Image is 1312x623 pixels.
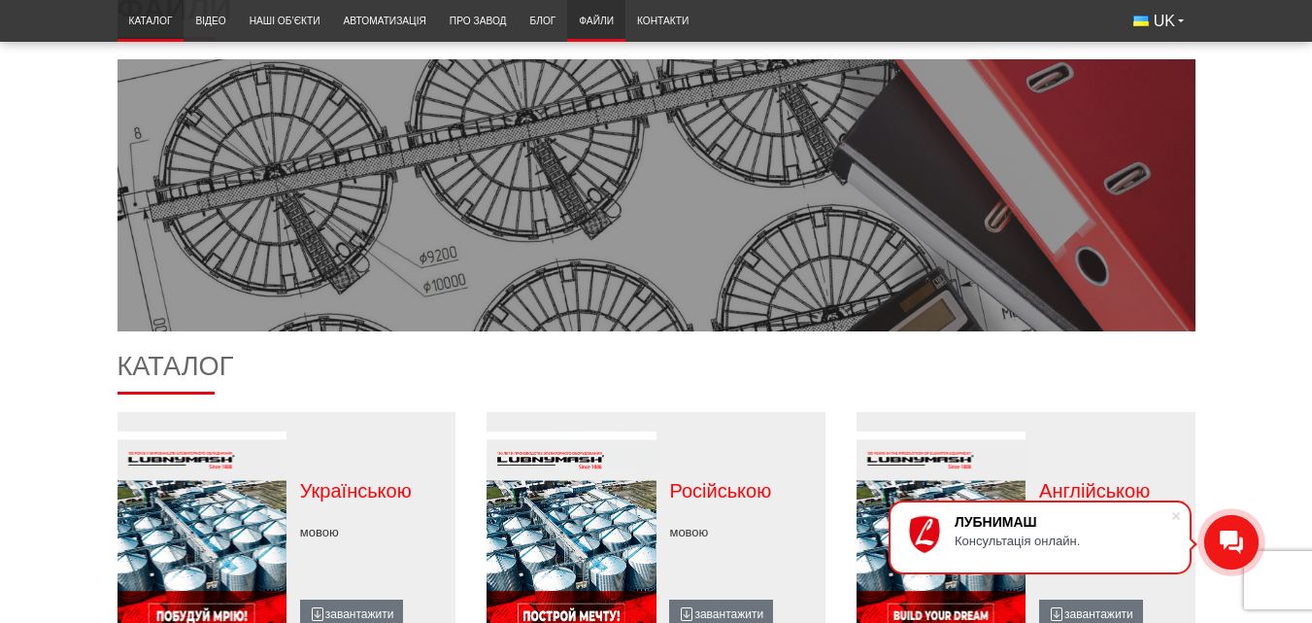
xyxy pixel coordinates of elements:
button: UK [1122,5,1195,38]
a: Каталог [118,5,185,37]
h2: Каталог [118,351,1195,395]
p: мовою [300,524,442,541]
a: Автоматизація [332,5,438,37]
p: Українською [300,477,442,504]
div: ЛУБНИМАШ [955,514,1170,530]
p: Російською [669,477,811,504]
p: мовою [669,524,811,541]
a: Блог [519,5,568,37]
a: Про завод [438,5,519,37]
img: Українська [1133,16,1149,26]
a: Файли [567,5,625,37]
div: Консультація онлайн. [955,534,1170,548]
a: Наші об’єкти [238,5,332,37]
a: Відео [184,5,237,37]
span: UK [1154,11,1175,32]
a: Контакти [625,5,700,37]
p: Англійською [1039,477,1181,504]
